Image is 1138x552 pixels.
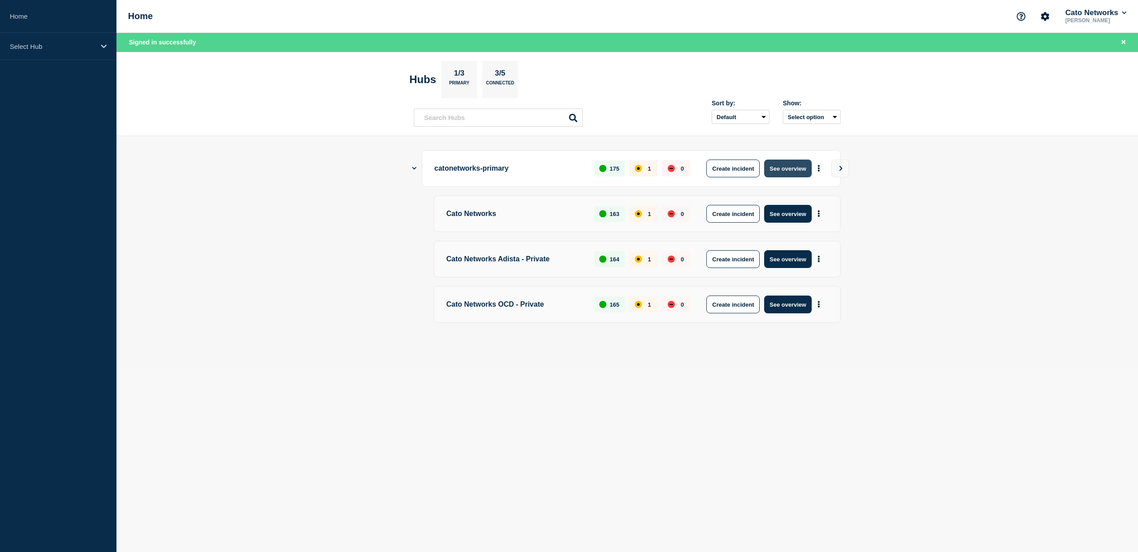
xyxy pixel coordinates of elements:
p: catonetworks-primary [434,160,584,177]
span: Signed in successfully [129,39,196,46]
button: More actions [813,251,825,268]
div: down [668,210,675,217]
div: up [599,301,606,308]
select: Sort by [712,110,769,124]
p: Cato Networks OCD - Private [446,296,584,313]
p: 1 [648,301,651,308]
p: 1 [648,256,651,263]
p: 0 [681,256,684,263]
div: down [668,256,675,263]
div: affected [635,210,642,217]
button: Create incident [706,250,760,268]
p: Cato Networks [446,205,584,223]
p: 0 [681,301,684,308]
div: affected [635,256,642,263]
p: Select Hub [10,43,95,50]
button: See overview [764,296,811,313]
div: up [599,210,606,217]
p: 0 [681,165,684,172]
h1: Home [128,11,153,21]
div: Show: [783,100,841,107]
button: Account settings [1036,7,1054,26]
button: Close banner [1118,37,1129,48]
input: Search Hubs [414,108,583,127]
p: [PERSON_NAME] [1063,17,1128,24]
div: up [599,256,606,263]
button: Create incident [706,160,760,177]
button: More actions [813,296,825,313]
button: See overview [764,205,811,223]
p: 1 [648,165,651,172]
div: down [668,165,675,172]
p: 3/5 [492,69,509,80]
button: More actions [813,206,825,222]
h2: Hubs [409,73,436,86]
div: affected [635,165,642,172]
button: Select option [783,110,841,124]
p: Cato Networks Adista - Private [446,250,584,268]
button: Cato Networks [1063,8,1128,17]
button: Create incident [706,205,760,223]
div: Sort by: [712,100,769,107]
p: 163 [610,211,620,217]
div: up [599,165,606,172]
p: 164 [610,256,620,263]
p: Primary [449,80,469,90]
p: 1/3 [451,69,468,80]
button: More actions [813,160,825,177]
p: 165 [610,301,620,308]
button: View [831,160,849,177]
p: 175 [610,165,620,172]
p: 0 [681,211,684,217]
button: Support [1012,7,1030,26]
p: Connected [486,80,514,90]
button: Create incident [706,296,760,313]
p: 1 [648,211,651,217]
button: See overview [764,160,811,177]
button: See overview [764,250,811,268]
div: down [668,301,675,308]
div: affected [635,301,642,308]
button: Show Connected Hubs [412,165,417,172]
